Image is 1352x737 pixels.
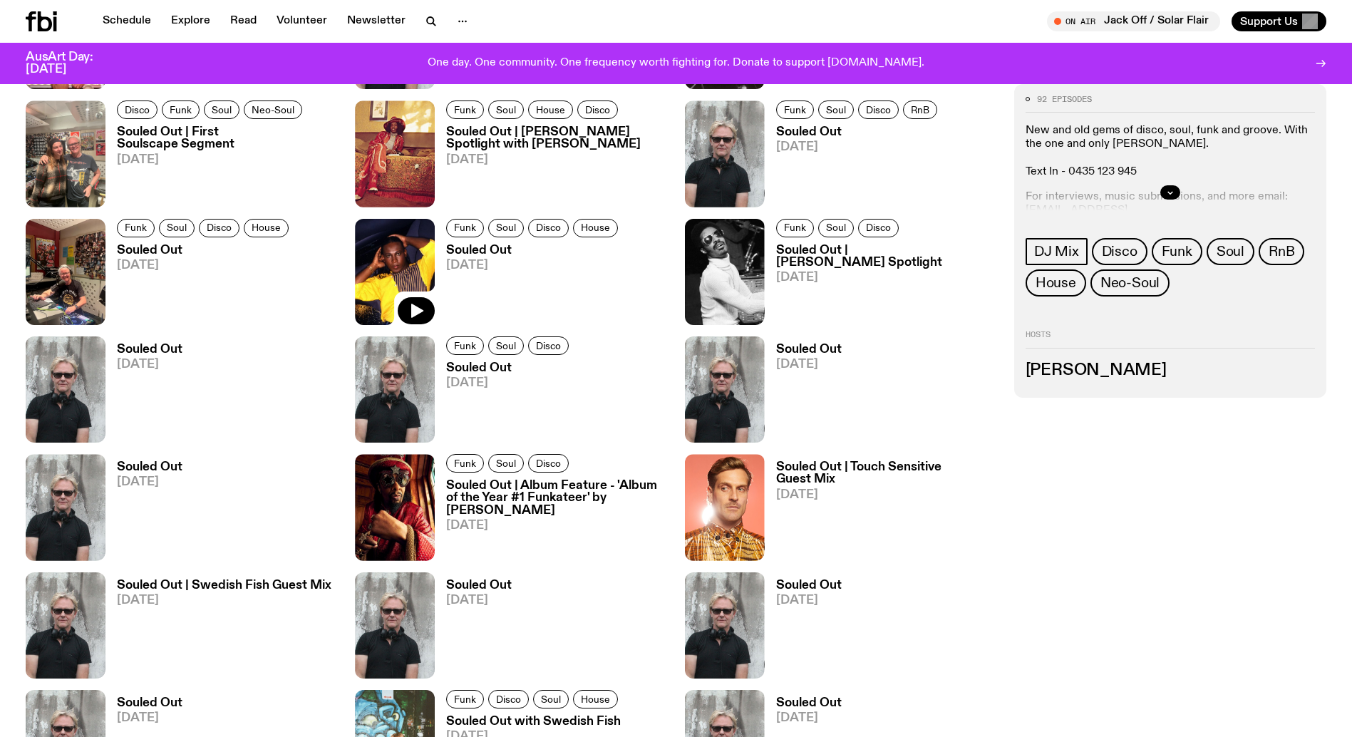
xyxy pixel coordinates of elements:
[446,100,484,119] a: Funk
[1090,270,1170,297] a: Neo-Soul
[454,694,476,704] span: Funk
[776,272,997,284] span: [DATE]
[162,100,200,119] a: Funk
[117,476,182,488] span: [DATE]
[105,461,182,560] a: Souled Out[DATE]
[339,11,414,31] a: Newsletter
[244,219,289,237] a: House
[685,100,765,207] img: Stephen looks directly at the camera, wearing a black tee, black sunglasses and headphones around...
[1026,125,1315,180] p: New and old gems of disco, soul, funk and groove. With the one and only [PERSON_NAME]. Text In - ...
[125,222,147,233] span: Funk
[268,11,336,31] a: Volunteer
[528,100,573,119] a: House
[207,222,232,233] span: Disco
[776,461,997,485] h3: Souled Out | Touch Sensitive Guest Mix
[1269,244,1294,260] span: RnB
[26,454,105,560] img: Stephen looks directly at the camera, wearing a black tee, black sunglasses and headphones around...
[105,579,331,679] a: Souled Out | Swedish Fish Guest Mix[DATE]
[117,461,182,473] h3: Souled Out
[435,362,573,443] a: Souled Out[DATE]
[446,259,622,272] span: [DATE]
[428,57,924,70] p: One day. One community. One frequency worth fighting for. Donate to support [DOMAIN_NAME].
[585,105,610,115] span: Disco
[125,105,150,115] span: Disco
[162,11,219,31] a: Explore
[765,244,997,325] a: Souled Out | [PERSON_NAME] Spotlight[DATE]
[573,219,618,237] a: House
[496,694,521,704] span: Disco
[199,219,239,237] a: Disco
[496,105,516,115] span: Soul
[454,222,476,233] span: Funk
[117,126,338,150] h3: Souled Out | First Soulscape Segment
[784,222,806,233] span: Funk
[776,359,842,371] span: [DATE]
[1026,331,1315,349] h2: Hosts
[818,100,854,119] a: Soul
[488,454,524,473] a: Soul
[446,154,667,166] span: [DATE]
[1232,11,1326,31] button: Support Us
[355,454,435,560] img: Bootsy Collins is staring into camera in a wooden room with a stained glass window to his right. ...
[355,572,435,679] img: Stephen looks directly at the camera, wearing a black tee, black sunglasses and headphones around...
[911,105,929,115] span: RnB
[858,219,899,237] a: Disco
[818,219,854,237] a: Soul
[1102,244,1137,260] span: Disco
[117,594,331,607] span: [DATE]
[117,244,293,257] h3: Souled Out
[252,105,294,115] span: Neo-Soul
[1026,363,1315,378] h3: [PERSON_NAME]
[117,359,182,371] span: [DATE]
[117,344,182,356] h3: Souled Out
[488,690,529,708] a: Disco
[117,100,158,119] a: Disco
[581,694,610,704] span: House
[1240,15,1298,28] span: Support Us
[496,458,516,469] span: Soul
[117,697,182,709] h3: Souled Out
[765,344,842,443] a: Souled Out[DATE]
[117,219,155,237] a: Funk
[454,340,476,351] span: Funk
[446,126,667,150] h3: Souled Out | [PERSON_NAME] Spotlight with [PERSON_NAME]
[446,520,667,532] span: [DATE]
[167,222,187,233] span: Soul
[355,336,435,443] img: Stephen looks directly at the camera, wearing a black tee, black sunglasses and headphones around...
[903,100,937,119] a: RnB
[776,579,842,592] h3: Souled Out
[454,458,476,469] span: Funk
[446,454,484,473] a: Funk
[435,579,512,679] a: Souled Out[DATE]
[435,480,667,560] a: Souled Out | Album Feature - 'Album of the Year #1 Funkateer' by [PERSON_NAME][DATE]
[784,105,806,115] span: Funk
[26,336,105,443] img: Stephen looks directly at the camera, wearing a black tee, black sunglasses and headphones around...
[222,11,265,31] a: Read
[1207,239,1254,266] a: Soul
[765,579,842,679] a: Souled Out[DATE]
[117,712,182,724] span: [DATE]
[776,712,842,724] span: [DATE]
[105,126,338,207] a: Souled Out | First Soulscape Segment[DATE]
[446,480,667,516] h3: Souled Out | Album Feature - 'Album of the Year #1 Funkateer' by [PERSON_NAME]
[454,105,476,115] span: Funk
[685,336,765,443] img: Stephen looks directly at the camera, wearing a black tee, black sunglasses and headphones around...
[528,219,569,237] a: Disco
[536,458,561,469] span: Disco
[1026,270,1086,297] a: House
[446,219,484,237] a: Funk
[765,126,941,207] a: Souled Out[DATE]
[826,105,846,115] span: Soul
[159,219,195,237] a: Soul
[26,572,105,679] img: Stephen looks directly at the camera, wearing a black tee, black sunglasses and headphones around...
[244,100,302,119] a: Neo-Soul
[533,690,569,708] a: Soul
[776,141,941,153] span: [DATE]
[105,344,182,443] a: Souled Out[DATE]
[488,336,524,355] a: Soul
[765,461,997,560] a: Souled Out | Touch Sensitive Guest Mix[DATE]
[536,222,561,233] span: Disco
[536,340,561,351] span: Disco
[496,340,516,351] span: Soul
[776,489,997,501] span: [DATE]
